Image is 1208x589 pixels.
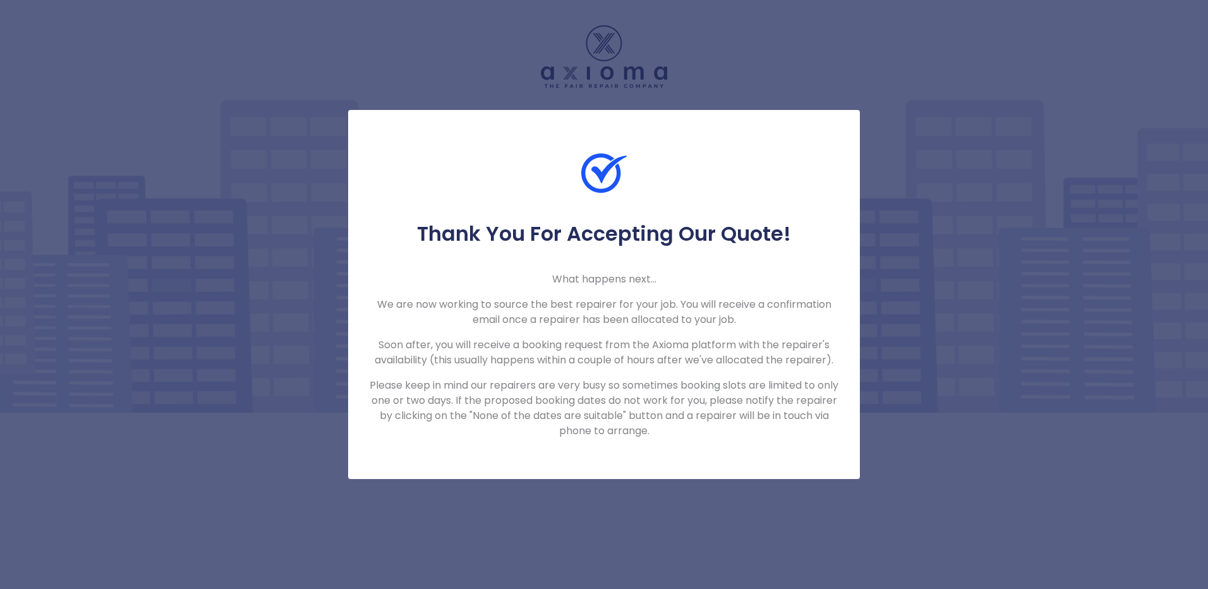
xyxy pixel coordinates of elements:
p: Soon after, you will receive a booking request from the Axioma platform with the repairer's avail... [368,337,840,368]
p: We are now working to source the best repairer for your job. You will receive a confirmation emai... [368,297,840,327]
h5: Thank You For Accepting Our Quote! [368,221,840,246]
p: What happens next... [368,272,840,287]
img: Check [581,150,627,196]
p: Please keep in mind our repairers are very busy so sometimes booking slots are limited to only on... [368,378,840,439]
